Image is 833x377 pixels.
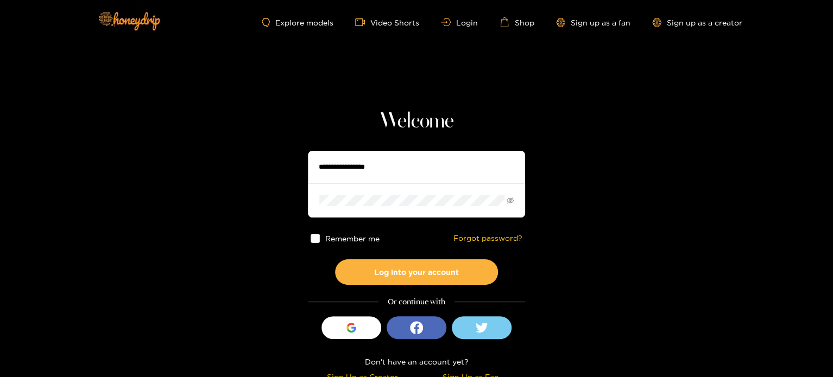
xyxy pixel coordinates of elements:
[262,18,333,27] a: Explore models
[507,197,514,204] span: eye-invisible
[355,17,370,27] span: video-camera
[355,17,419,27] a: Video Shorts
[652,18,742,27] a: Sign up as a creator
[500,17,534,27] a: Shop
[325,234,380,242] span: Remember me
[335,259,498,285] button: Log into your account
[308,108,525,135] h1: Welcome
[308,296,525,308] div: Or continue with
[308,355,525,368] div: Don't have an account yet?
[556,18,630,27] a: Sign up as a fan
[453,234,522,243] a: Forgot password?
[441,18,478,27] a: Login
